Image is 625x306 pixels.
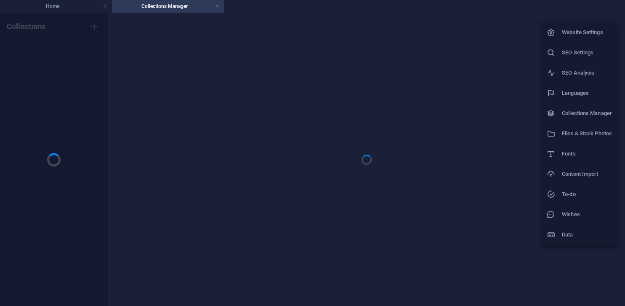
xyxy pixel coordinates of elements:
[562,48,612,58] h6: SEO Settings
[562,149,612,159] h6: Fonts
[562,88,612,98] h6: Languages
[562,230,612,240] h6: Data
[562,129,612,139] h6: Files & Stock Photos
[562,108,612,118] h6: Collections Manager
[562,27,612,38] h6: Website Settings
[562,68,612,78] h6: SEO Analysis
[562,169,612,179] h6: Content Import
[562,189,612,199] h6: To-do
[562,209,612,220] h6: Wishes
